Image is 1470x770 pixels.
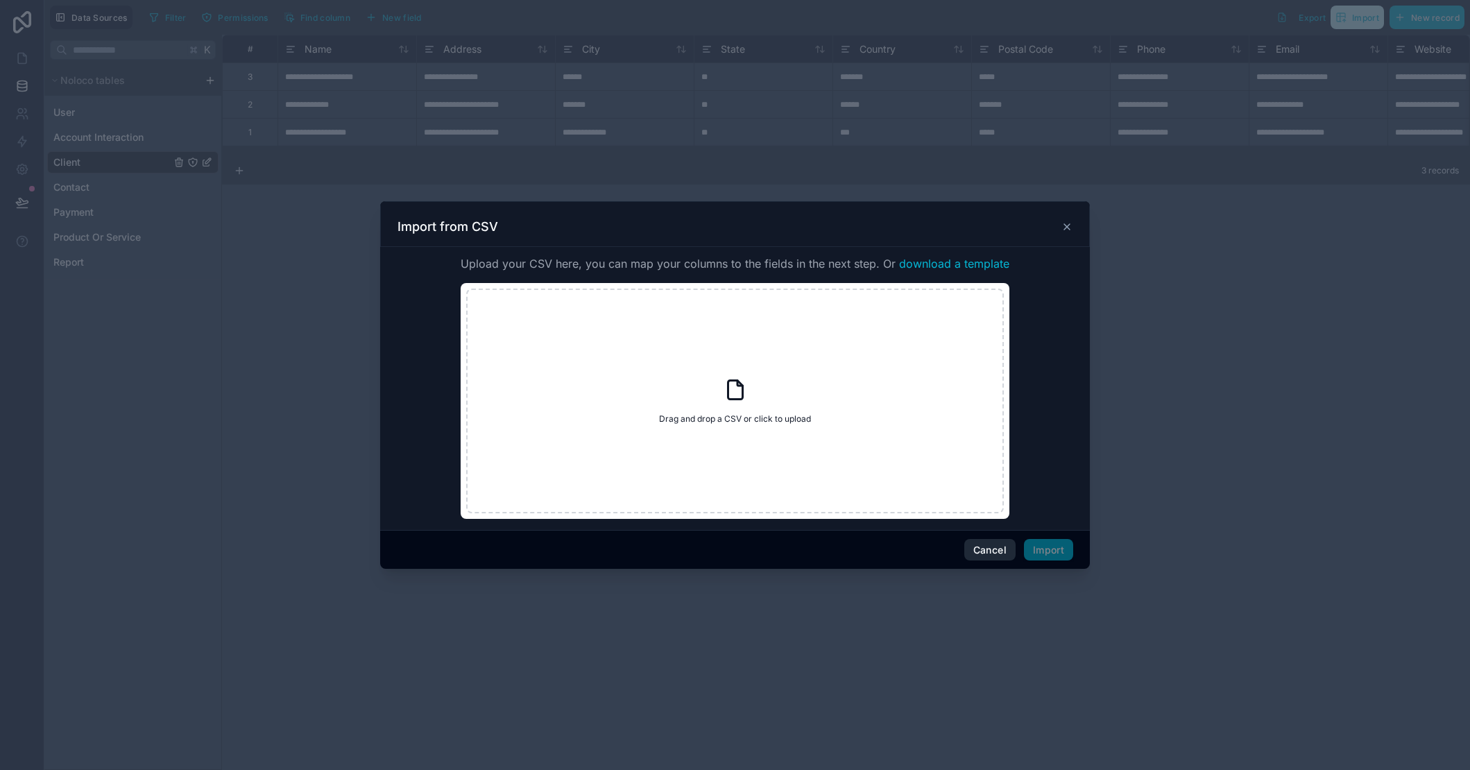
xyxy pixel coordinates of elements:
[964,539,1016,561] button: Cancel
[398,219,498,235] h3: Import from CSV
[899,255,1009,272] button: download a template
[461,255,1009,272] span: Upload your CSV here, you can map your columns to the fields in the next step. Or
[659,413,811,425] span: Drag and drop a CSV or click to upload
